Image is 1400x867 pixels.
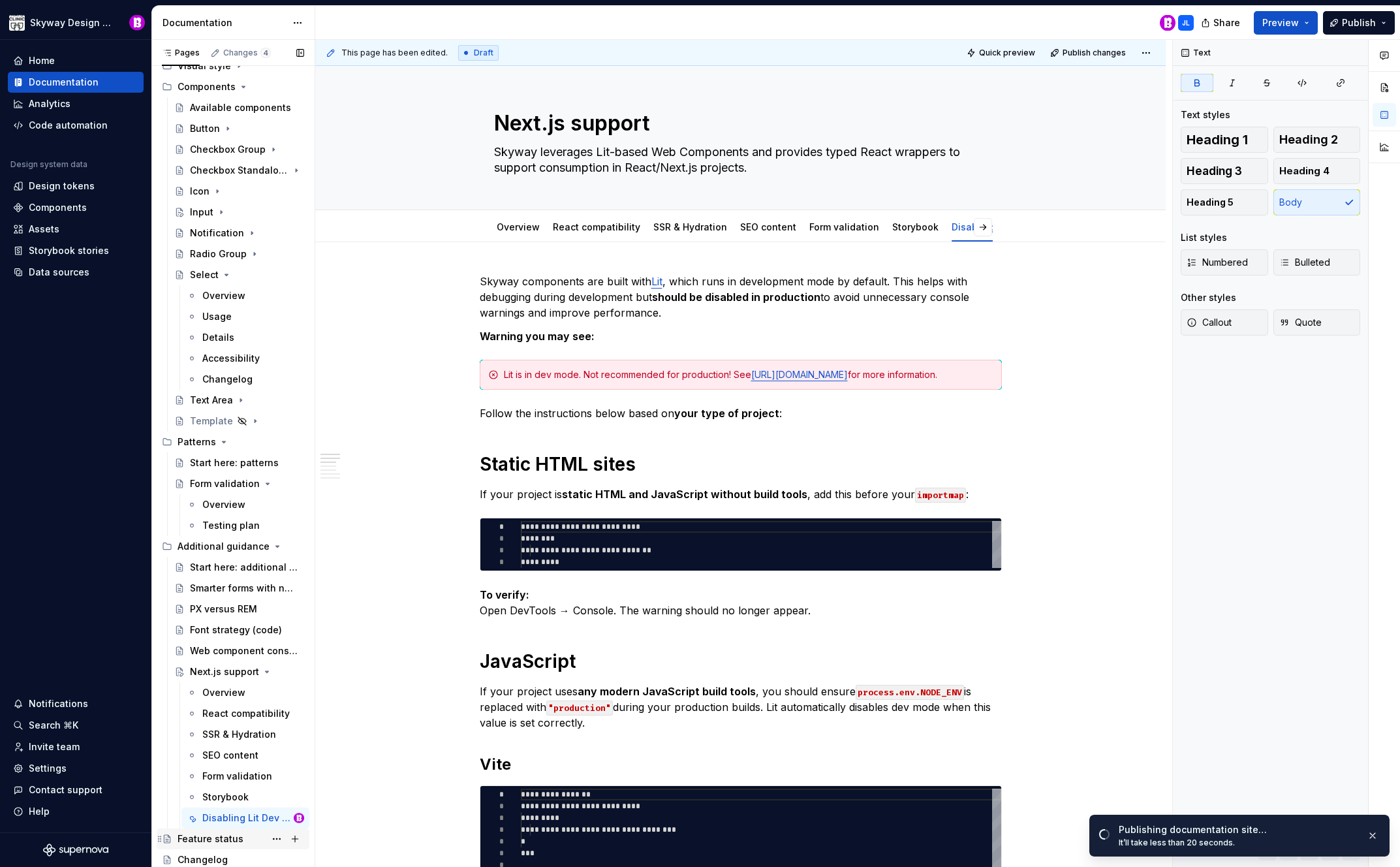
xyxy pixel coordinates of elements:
strong: static HTML and JavaScript without build tools [562,488,807,501]
button: Contact support [8,780,144,800]
a: Web component console errors [169,640,309,661]
div: Visual style [178,59,231,72]
div: SEO content [202,749,258,762]
div: Form validation [190,477,260,490]
div: Invite team [29,740,80,753]
a: Available components [169,97,309,118]
span: Bulleted [1279,256,1330,269]
a: Code automation [8,115,144,136]
a: Usage [181,306,309,327]
div: Storybook stories [29,244,109,257]
h2: Vite [480,754,1002,775]
a: Start here: additional guidance [169,557,309,578]
span: Callout [1187,316,1232,329]
img: 7d2f9795-fa08-4624-9490-5a3f7218a56a.png [9,15,25,31]
div: Storybook [202,791,249,804]
a: PX versus REM [169,599,309,620]
button: Heading 1 [1181,127,1268,153]
a: React compatibility [553,221,640,232]
a: Overview [181,494,309,515]
code: importmap [915,488,966,503]
button: Help [8,801,144,822]
div: Form validation [804,213,884,240]
button: Heading 5 [1181,189,1268,215]
h1: Static HTML sites [480,452,1002,476]
div: Web component console errors [190,644,298,657]
a: Radio Group [169,244,309,264]
a: Disabling Lit Dev Mode [952,221,1057,232]
div: Changes [223,48,271,58]
p: If your project uses , you should ensure is replaced with during your production builds. Lit auto... [480,684,1002,731]
span: Heading 3 [1187,165,1242,178]
div: Start here: patterns [190,456,279,469]
div: Skyway Design System [30,16,114,29]
a: Overview [497,221,540,232]
div: Design system data [10,159,87,170]
div: React compatibility [548,213,646,240]
span: Publish changes [1063,48,1126,58]
a: Components [8,197,144,218]
span: Heading 5 [1187,196,1234,209]
a: Input [169,202,309,223]
button: Numbered [1181,249,1268,276]
div: JL [1182,18,1190,28]
a: Icon [169,181,309,202]
div: Components [29,201,87,214]
div: Smarter forms with native falidation APIs [190,582,298,595]
div: Usage [202,310,232,323]
strong: your type of project [674,407,779,420]
strong: Warning you may see: [480,330,595,343]
span: Heading 2 [1279,133,1338,146]
div: Button [190,122,220,135]
div: Patterns [178,435,216,449]
button: Heading 3 [1181,158,1268,184]
div: PX versus REM [190,603,257,616]
button: Share [1194,11,1249,35]
div: Other styles [1181,291,1236,304]
div: Components [157,76,309,97]
a: Notification [169,223,309,244]
button: Search ⌘K [8,715,144,736]
div: Overview [202,289,245,302]
div: Overview [202,686,245,699]
span: Publish [1342,16,1376,29]
span: Share [1213,16,1240,29]
a: SSR & Hydration [181,724,309,745]
a: Testing plan [181,515,309,536]
textarea: Skyway leverages Lit-based Web Components and provides typed React wrappers to support consumptio... [491,142,985,178]
a: Form validation [809,221,879,232]
p: Skyway components are built with , which runs in development mode by default. This helps with deb... [480,274,1002,321]
a: Checkbox Group [169,139,309,160]
div: SSR & Hydration [648,213,732,240]
a: Start here: patterns [169,452,309,473]
div: SEO content [735,213,801,240]
div: Additional guidance [157,536,309,557]
p: Follow the instructions below based on : [480,405,1002,421]
button: Publish changes [1046,44,1132,62]
div: Code automation [29,119,108,132]
strong: should be disabled in production [652,291,820,304]
div: List styles [1181,231,1227,244]
div: Contact support [29,783,102,796]
div: SSR & Hydration [202,728,276,741]
strong: To verify: [480,588,529,601]
button: Heading 4 [1273,158,1361,184]
a: Changelog [181,369,309,390]
a: Font strategy (code) [169,620,309,640]
div: Documentation [163,16,286,29]
a: Storybook [181,787,309,808]
div: Text Area [190,394,233,407]
div: Publishing documentation site… [1119,823,1356,836]
span: Numbered [1187,256,1248,269]
a: [URL][DOMAIN_NAME] [751,369,848,380]
a: Template [169,411,309,432]
span: Heading 1 [1187,133,1248,146]
img: Bobby Davis [1160,15,1175,31]
div: Checkbox Group [190,143,266,156]
div: Components [178,80,236,93]
div: Overview [202,498,245,511]
a: Feature status [157,828,309,849]
button: Callout [1181,309,1268,336]
a: Form validation [181,766,309,787]
div: Notification [190,227,244,240]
